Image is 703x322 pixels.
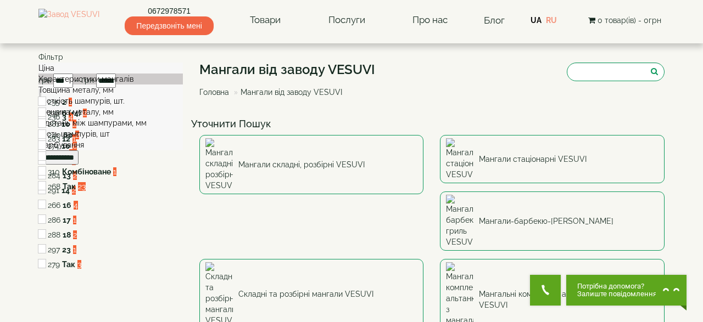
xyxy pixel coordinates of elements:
[48,230,60,239] span: 288
[48,260,60,269] span: 279
[598,16,661,25] span: 0 товар(ів) - 0грн
[63,229,71,240] label: 18
[577,290,657,298] span: Залиште повідомлення
[317,8,376,33] a: Послуги
[113,167,116,176] span: 1
[38,139,183,150] div: Фарбування
[205,138,233,191] img: Мангали складні, розбірні VESUVI
[546,16,557,25] a: RU
[38,9,99,32] img: Завод VESUVI
[38,52,183,63] div: Фільтр
[484,15,505,26] a: Блог
[62,244,71,255] label: 23
[38,84,183,95] div: Товщина металу, мм
[63,181,76,192] label: Так
[77,260,81,269] span: 3
[199,63,375,77] h1: Мангали від заводу VESUVI
[74,201,78,210] span: 4
[125,16,213,35] span: Передзвоніть мені
[63,200,71,211] label: 16
[199,88,229,97] a: Головна
[73,245,76,254] span: 1
[48,167,60,176] span: 310
[231,87,342,98] li: Мангали від заводу VESUVI
[73,216,76,224] span: 1
[38,74,183,84] div: Характеристики мангалів
[530,275,561,306] button: Get Call button
[566,275,687,306] button: Chat button
[531,16,542,25] a: UA
[62,259,75,270] label: Так
[48,245,60,254] span: 297
[48,182,60,191] span: 268
[125,5,213,16] a: 0672978571
[446,195,473,247] img: Мангали-барбекю-гриль VESUVI
[446,138,473,180] img: Мангали стаціонарні VESUVI
[239,8,292,33] a: Товари
[38,106,183,117] div: Товщина металу, мм
[78,182,86,191] span: 23
[48,201,60,210] span: 266
[38,128,183,139] div: К-сть шампурів, шт
[199,135,424,194] a: Мангали складні, розбірні VESUVI Мангали складні, розбірні VESUVI
[401,8,459,33] a: Про нас
[440,135,665,183] a: Мангали стаціонарні VESUVI Мангали стаціонарні VESUVI
[63,214,71,225] label: 17
[73,230,77,239] span: 2
[440,191,665,251] a: Мангали-барбекю-гриль VESUVI Мангали-барбекю-[PERSON_NAME]
[585,14,665,26] button: 0 товар(ів) - 0грн
[38,117,183,128] div: Відстань між шампурами, мм
[38,63,183,74] div: Ціна
[38,95,183,106] div: Місткість шампурів, шт.
[48,216,60,224] span: 286
[62,166,111,177] label: Комбіноване
[577,283,657,290] span: Потрібна допомога?
[191,118,673,129] h4: Уточнити Пошук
